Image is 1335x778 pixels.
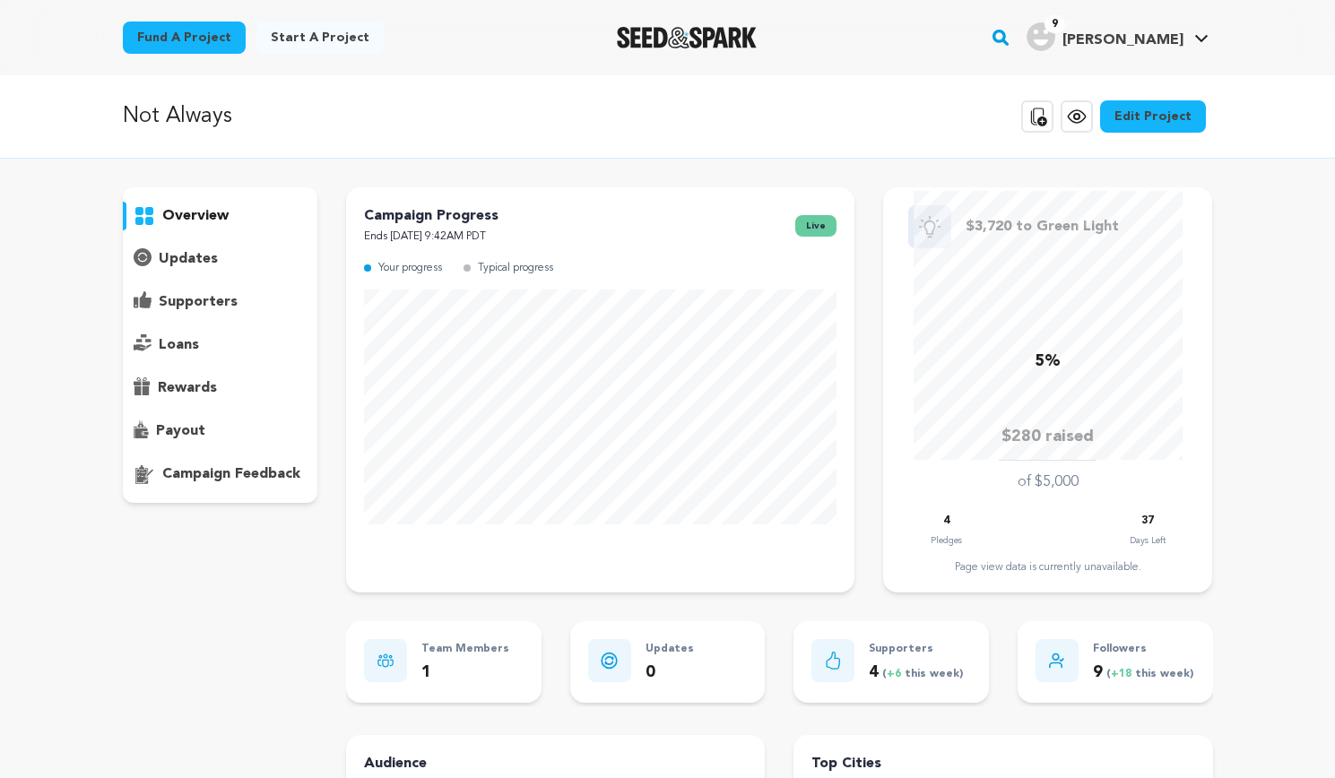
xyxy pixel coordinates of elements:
p: Days Left [1130,532,1166,549]
button: supporters [123,288,318,316]
p: 5% [1035,349,1061,375]
img: Seed&Spark Logo Dark Mode [617,27,758,48]
p: Pledges [931,532,962,549]
a: Fund a project [123,22,246,54]
a: Start a project [256,22,384,54]
p: 1 [421,660,509,686]
button: loans [123,331,318,359]
p: Typical progress [478,258,553,279]
button: campaign feedback [123,460,318,488]
p: Supporters [869,639,963,660]
p: loans [159,334,199,356]
div: Page view data is currently unavailable. [901,560,1194,575]
p: Followers [1093,639,1193,660]
div: Mariana H.'s Profile [1027,22,1183,51]
p: payout [156,420,205,442]
p: 4 [943,511,949,532]
p: updates [159,248,218,270]
span: ( this week) [879,669,963,679]
span: 9 [1045,15,1065,33]
p: Ends [DATE] 9:42AM PDT [364,227,498,247]
p: 4 [869,660,963,686]
p: Your progress [378,258,442,279]
span: +18 [1111,669,1135,679]
p: of $5,000 [1018,471,1079,493]
button: rewards [123,374,318,402]
img: user.png [1027,22,1055,51]
span: +6 [887,669,905,679]
button: updates [123,245,318,273]
p: overview [162,205,229,227]
p: 9 [1093,660,1193,686]
span: [PERSON_NAME] [1062,33,1183,48]
a: Seed&Spark Homepage [617,27,758,48]
h4: Audience [364,753,747,774]
a: Edit Project [1100,100,1206,133]
p: 37 [1141,511,1154,532]
p: Updates [646,639,694,660]
button: payout [123,417,318,445]
p: rewards [158,377,217,399]
h4: Top Cities [811,753,1194,774]
span: Mariana H.'s Profile [1023,19,1212,56]
p: supporters [159,291,238,313]
p: campaign feedback [162,463,300,485]
a: Mariana H.'s Profile [1023,19,1212,51]
p: 0 [646,660,694,686]
button: overview [123,202,318,230]
p: Team Members [421,639,509,660]
p: Campaign Progress [364,205,498,227]
span: live [795,215,837,237]
p: Not Always [123,100,232,133]
span: ( this week) [1103,669,1193,679]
